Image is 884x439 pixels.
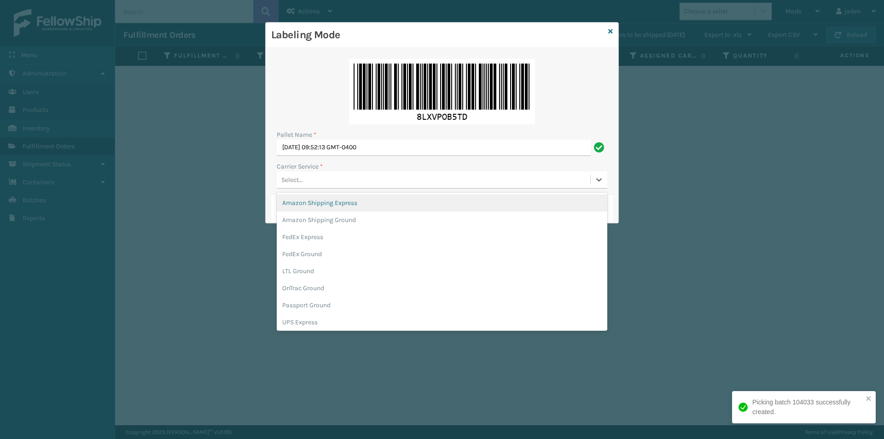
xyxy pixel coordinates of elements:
div: OnTrac Ground [277,280,607,297]
h3: Labeling Mode [271,28,605,42]
div: Amazon Shipping Ground [277,211,607,228]
div: Select... [281,175,303,185]
div: Passport Ground [277,297,607,314]
div: FedEx Ground [277,246,607,263]
label: Pallet Name [277,130,316,140]
div: LTL Ground [277,263,607,280]
img: hgQIPgAAAAZJREFUAwDutAiQekMS5QAAAABJRU5ErkJggg== [349,59,535,124]
div: UPS Express [277,314,607,331]
button: close [866,395,872,404]
div: Picking batch 104033 successfully created. [752,398,863,417]
div: FedEx Express [277,228,607,246]
div: Amazon Shipping Express [277,194,607,211]
label: Carrier Service [277,162,323,171]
